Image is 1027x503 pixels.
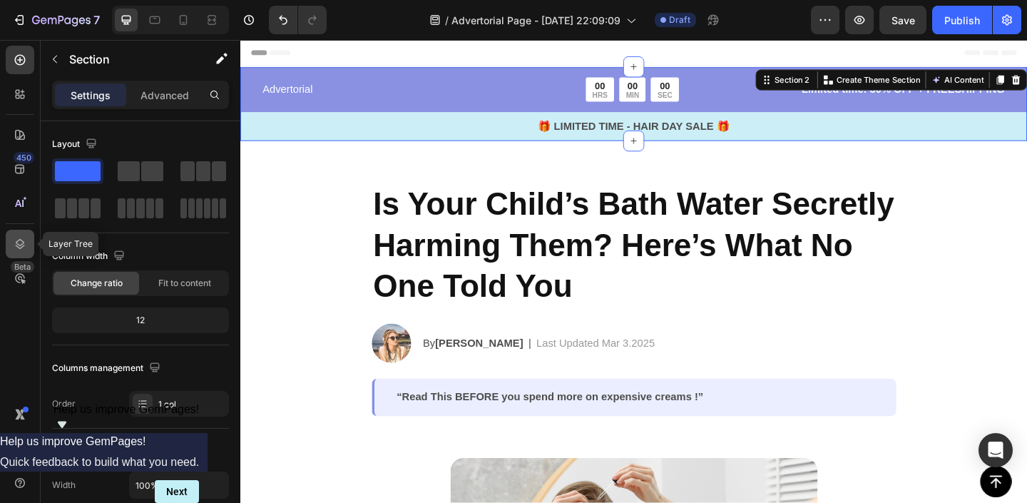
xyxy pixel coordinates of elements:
p: HRS [383,56,399,64]
span: Help us improve GemPages! [53,403,200,415]
p: 7 [93,11,100,29]
div: Open Intercom Messenger [979,433,1013,467]
p: SEC [454,56,470,64]
button: AI Content [749,35,812,52]
div: Columns management [52,359,163,378]
p: Settings [71,88,111,103]
div: Order [52,397,76,410]
h2: Is Your Child’s Bath Water Secretly Harming Them? Here’s What No One Told You [143,156,713,292]
p: By [198,322,307,339]
div: 00 [383,44,399,56]
span: Change ratio [71,277,123,290]
div: 12 [55,310,226,330]
div: 1 col [158,398,225,411]
iframe: Design area [240,40,1027,503]
div: Column width [52,247,128,266]
span: Save [891,14,915,26]
p: Last Updated Mar 3.2025 [322,322,451,339]
p: “Read This BEFORE you spend more on expensive creams !” [170,382,689,397]
button: Save [879,6,926,34]
button: 7 [6,6,106,34]
div: Publish [944,13,980,28]
p: MIN [419,56,434,64]
div: Beta [11,261,34,273]
img: gempages_432750572815254551-1cdc50dc-f7cb-47fc-9e48-fabfccceccbf.png [143,309,185,352]
p: 🎁 LIMITED TIME - HAIR DAY SALE 🎁 [1,86,854,103]
button: Show survey - Help us improve GemPages! [53,403,200,433]
p: | [313,322,316,339]
button: Publish [932,6,992,34]
span: Fit to content [158,277,211,290]
span: Draft [669,14,690,26]
div: Undo/Redo [269,6,327,34]
p: Advanced [140,88,189,103]
strong: [PERSON_NAME] [212,324,307,336]
span: Advertorial Page - [DATE] 22:09:09 [451,13,620,28]
p: Section [69,51,186,68]
div: Layout [52,135,100,154]
p: Create Theme Section [648,37,740,50]
div: Section 2 [578,37,622,50]
div: 00 [419,44,434,56]
div: 450 [14,152,34,163]
span: / [445,13,449,28]
div: 00 [454,44,470,56]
